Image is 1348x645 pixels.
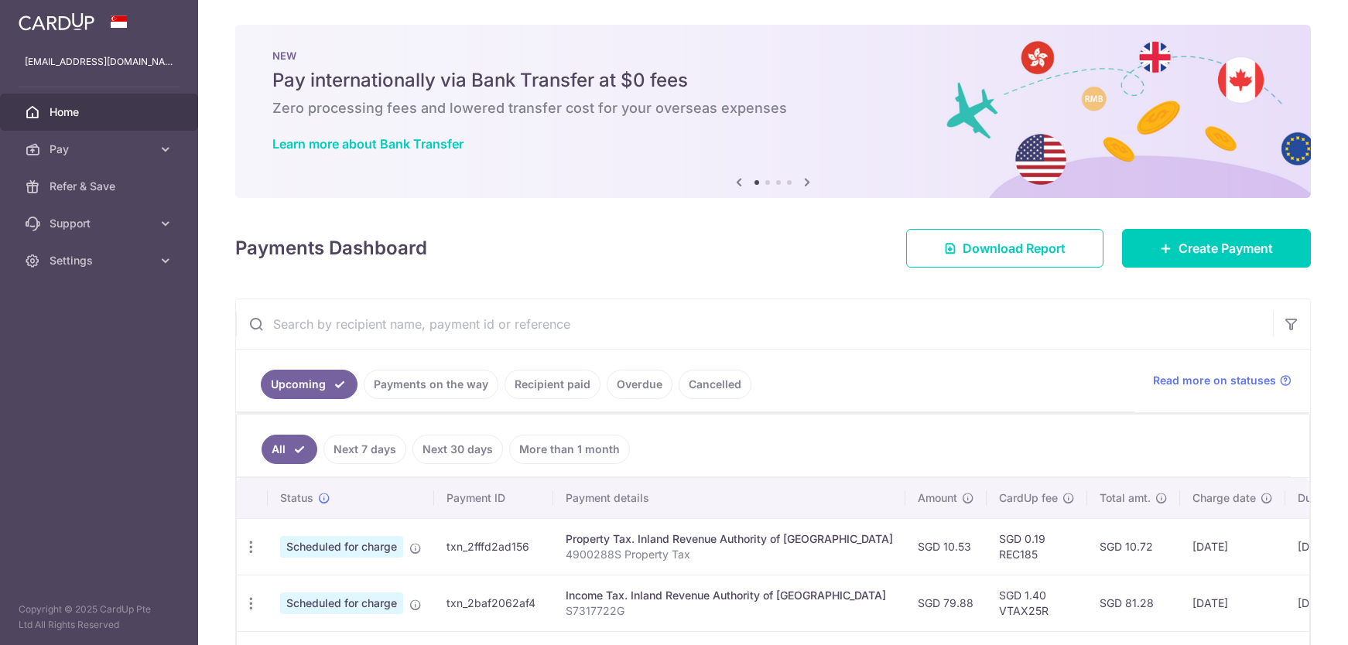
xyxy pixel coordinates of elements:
input: Search by recipient name, payment id or reference [236,299,1273,349]
a: Payments on the way [364,370,498,399]
td: SGD 10.72 [1087,518,1180,575]
p: S7317722G [566,603,893,619]
a: Read more on statuses [1153,373,1292,388]
td: [DATE] [1180,518,1285,575]
a: Learn more about Bank Transfer [272,136,464,152]
p: [EMAIL_ADDRESS][DOMAIN_NAME] [25,54,173,70]
td: SGD 10.53 [905,518,987,575]
a: Upcoming [261,370,358,399]
td: SGD 0.19 REC185 [987,518,1087,575]
td: SGD 79.88 [905,575,987,631]
td: txn_2baf2062af4 [434,575,553,631]
img: Bank transfer banner [235,25,1311,198]
div: Property Tax. Inland Revenue Authority of [GEOGRAPHIC_DATA] [566,531,893,547]
span: Create Payment [1179,239,1273,258]
td: txn_2fffd2ad156 [434,518,553,575]
h6: Zero processing fees and lowered transfer cost for your overseas expenses [272,99,1274,118]
span: Status [280,490,313,506]
a: Download Report [906,229,1103,268]
td: SGD 81.28 [1087,575,1180,631]
a: Next 30 days [412,435,503,464]
a: More than 1 month [509,435,630,464]
span: Due date [1298,490,1344,506]
p: NEW [272,49,1274,62]
h4: Payments Dashboard [235,234,427,262]
span: Amount [918,490,957,506]
a: Create Payment [1122,229,1311,268]
span: Scheduled for charge [280,536,403,558]
img: CardUp [19,12,94,31]
a: Recipient paid [505,370,600,399]
a: Cancelled [679,370,751,399]
span: Home [50,104,152,120]
span: Settings [50,253,152,268]
p: 4900288S Property Tax [566,547,893,562]
td: [DATE] [1180,575,1285,631]
span: Read more on statuses [1153,373,1276,388]
h5: Pay internationally via Bank Transfer at $0 fees [272,68,1274,93]
span: Charge date [1192,490,1256,506]
span: Support [50,216,152,231]
a: All [262,435,317,464]
span: Download Report [963,239,1066,258]
div: Income Tax. Inland Revenue Authority of [GEOGRAPHIC_DATA] [566,588,893,603]
a: Next 7 days [323,435,406,464]
a: Overdue [607,370,672,399]
td: SGD 1.40 VTAX25R [987,575,1087,631]
span: Scheduled for charge [280,592,403,614]
span: Total amt. [1100,490,1151,506]
span: Refer & Save [50,179,152,194]
th: Payment ID [434,478,553,518]
th: Payment details [553,478,905,518]
span: CardUp fee [999,490,1058,506]
span: Pay [50,142,152,157]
